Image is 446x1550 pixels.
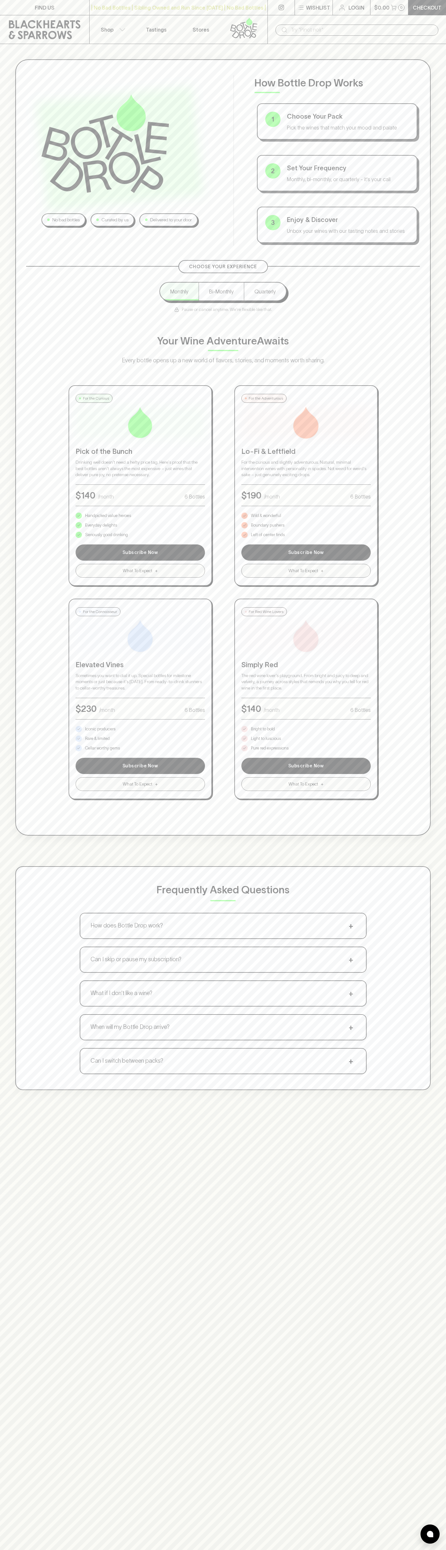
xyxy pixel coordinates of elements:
button: Shop [90,15,134,44]
span: What To Expect [123,567,152,574]
p: Can I skip or pause my subscription? [91,955,181,964]
p: Rare & limited [85,735,110,742]
button: When will my Bottle Drop arrive?+ [80,1015,366,1040]
div: 1 [265,112,281,127]
p: The red wine lover's playground. From bright and juicy to deep and velvety, a journey across styl... [241,673,371,691]
p: How does Bottle Drop work? [91,921,163,930]
p: /month [98,493,114,500]
p: Checkout [413,4,442,11]
p: Enjoy & Discover [287,215,409,225]
span: + [346,921,356,931]
button: What To Expect+ [241,777,371,791]
button: How does Bottle Drop work?+ [80,913,366,938]
p: $0.00 [374,4,390,11]
p: Drinking well doesn't need a hefty price tag. Here's proof that the best bottles aren't always th... [76,459,205,478]
button: Subscribe Now [76,758,205,774]
p: Everyday delights [85,522,117,528]
button: Subscribe Now [241,544,371,561]
img: bubble-icon [427,1531,433,1537]
button: Can I switch between packs?+ [80,1049,366,1074]
p: FIND US [35,4,55,11]
p: Choose Your Experience [189,263,257,270]
p: Stores [193,26,209,33]
img: Simply Red [290,620,322,652]
p: How Bottle Drop Works [254,75,420,91]
p: Your Wine Adventure [157,333,289,349]
p: Pure red expressions [251,745,289,751]
span: What To Expect [289,567,318,574]
p: Login [348,4,364,11]
div: 2 [265,163,281,179]
p: 6 Bottles [350,706,371,714]
p: Tastings [146,26,166,33]
p: Set Your Frequency [287,163,409,173]
img: Elevated Vines [124,620,156,652]
p: $ 140 [76,489,95,502]
img: Pick of the Bunch [124,407,156,439]
p: For the Adventurous [249,395,283,401]
p: Handpicked value heroes [85,513,131,519]
button: Subscribe Now [241,758,371,774]
span: + [346,955,356,964]
p: Left of center finds [251,532,285,538]
span: + [155,567,158,574]
p: Wild & wonderful [251,513,281,519]
p: Choose Your Pack [287,112,409,121]
p: Shop [101,26,113,33]
p: 6 Bottles [185,706,205,714]
p: Boundary pushers [251,522,284,528]
p: Seriously good drinking [85,532,128,538]
button: What To Expect+ [241,564,371,578]
button: What To Expect+ [76,777,205,791]
span: What To Expect [289,781,318,787]
button: Monthly [160,283,199,300]
p: Lo-Fi & Leftfield [241,446,371,457]
p: Iconic producers [85,726,115,732]
span: + [155,781,158,787]
p: Sometimes you want to dial it up. Special bottles for milestone moments or just because it's [DAT... [76,673,205,691]
p: Monthly, bi-monthly, or quarterly - it's your call [287,175,409,183]
img: Lo-Fi & Leftfield [290,407,322,439]
span: + [346,1056,356,1066]
p: For the Connoisseur [83,609,117,615]
img: Bottle Drop [41,94,169,193]
div: 3 [265,215,281,230]
p: Wishlist [306,4,330,11]
p: $ 140 [241,702,261,715]
p: Simply Red [241,660,371,670]
p: 6 Bottles [185,493,205,500]
button: What To Expect+ [76,564,205,578]
p: /month [264,706,280,714]
p: Light to luscious [251,735,281,742]
p: Cellar worthy gems [85,745,120,751]
p: Can I switch between packs? [91,1057,163,1065]
p: $ 230 [76,702,97,715]
span: + [346,1022,356,1032]
p: /month [264,493,280,500]
p: 0 [400,6,403,9]
a: Tastings [134,15,179,44]
button: Bi-Monthly [199,283,244,300]
button: Quarterly [244,283,286,300]
p: Delivered to your door [150,217,192,223]
p: 6 Bottles [350,493,371,500]
p: No bad bottles [52,217,80,223]
span: + [321,567,324,574]
button: Can I skip or pause my subscription?+ [80,947,366,972]
p: Elevated Vines [76,660,205,670]
p: Frequently Asked Questions [157,882,289,897]
p: For the curious and slightly adventurous. Natural, minimal intervention wines with personality in... [241,459,371,478]
span: + [321,781,324,787]
p: When will my Bottle Drop arrive? [91,1023,170,1031]
p: Every bottle opens up a new world of flavors, stories, and moments worth sharing. [96,356,351,365]
p: Pause or cancel anytime. We're flexible like that. [174,306,272,313]
span: Awaits [257,335,289,346]
p: Unbox your wines with our tasting notes and stories [287,227,409,235]
p: /month [99,706,115,714]
p: $ 190 [241,489,261,502]
p: Bright to bold [251,726,275,732]
input: Try "Pinot noir" [291,25,433,35]
p: For the Curious [83,395,109,401]
span: What To Expect [123,781,152,787]
p: What if I don't like a wine? [91,989,152,998]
